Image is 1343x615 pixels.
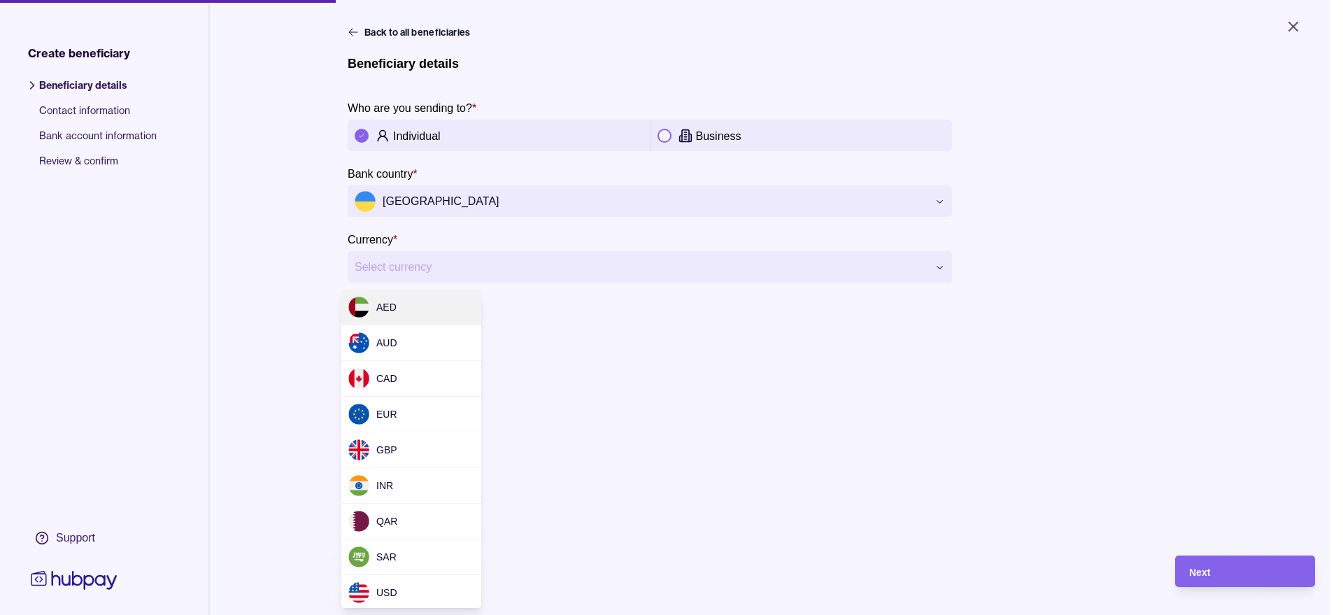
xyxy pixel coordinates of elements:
[348,297,369,318] img: ae
[348,332,369,353] img: au
[376,444,397,455] span: GBP
[376,302,397,313] span: AED
[348,404,369,425] img: eu
[376,373,397,384] span: CAD
[348,368,369,389] img: ca
[376,551,397,563] span: SAR
[376,409,397,420] span: EUR
[1189,567,1210,578] span: Next
[376,337,397,348] span: AUD
[376,480,393,491] span: INR
[348,582,369,603] img: us
[348,511,369,532] img: qa
[376,516,397,527] span: QAR
[376,587,397,598] span: USD
[348,475,369,496] img: in
[348,546,369,567] img: sa
[348,439,369,460] img: gb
